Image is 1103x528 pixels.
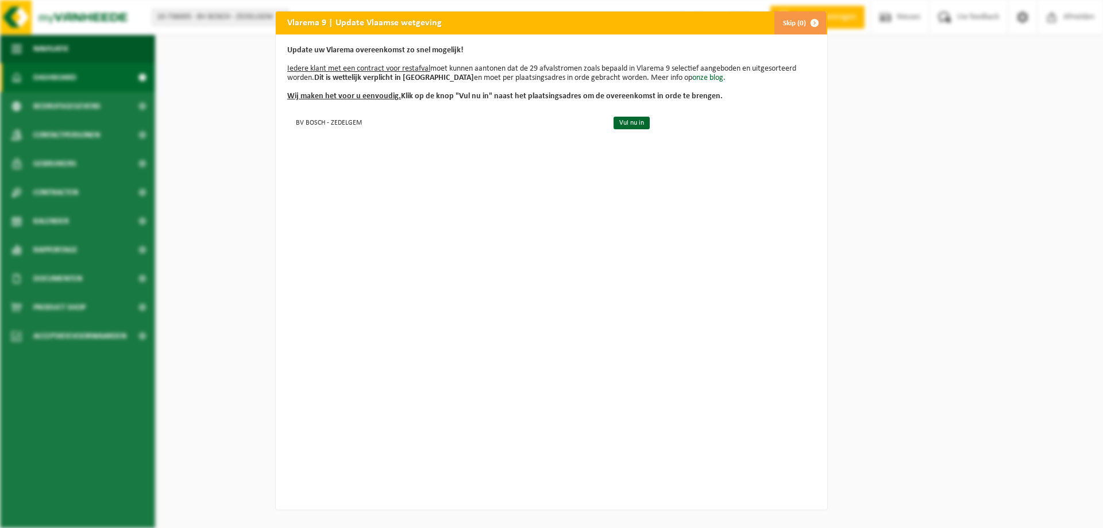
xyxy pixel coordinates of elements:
[614,117,650,129] a: Vul nu in
[287,64,430,73] u: Iedere klant met een contract voor restafval
[287,46,464,55] b: Update uw Vlarema overeenkomst zo snel mogelijk!
[287,46,816,101] p: moet kunnen aantonen dat de 29 afvalstromen zoals bepaald in Vlarema 9 selectief aangeboden en ui...
[276,11,453,33] h2: Vlarema 9 | Update Vlaamse wetgeving
[287,92,401,101] u: Wij maken het voor u eenvoudig.
[314,74,474,82] b: Dit is wettelijk verplicht in [GEOGRAPHIC_DATA]
[287,92,723,101] b: Klik op de knop "Vul nu in" naast het plaatsingsadres om de overeenkomst in orde te brengen.
[692,74,726,82] a: onze blog.
[774,11,826,34] button: Skip (0)
[287,113,604,132] td: BV BOSCH - ZEDELGEM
